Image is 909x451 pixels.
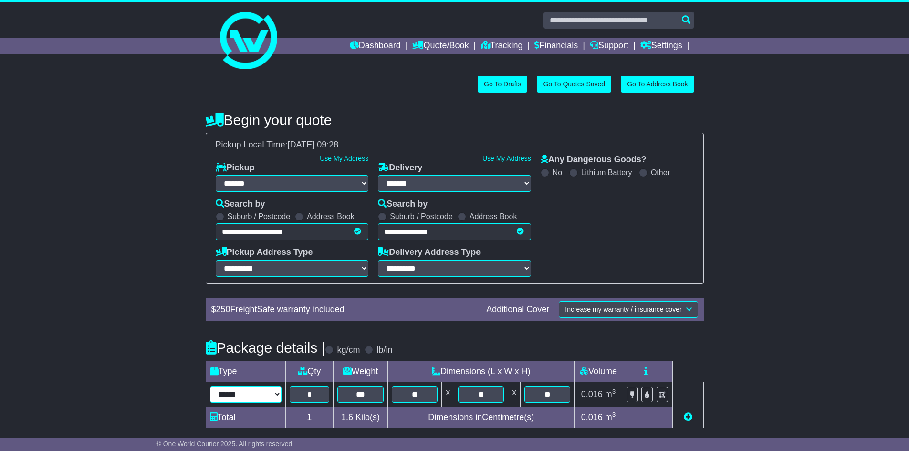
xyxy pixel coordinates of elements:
[541,155,647,165] label: Any Dangerous Goods?
[605,389,616,399] span: m
[211,140,699,150] div: Pickup Local Time:
[216,247,313,258] label: Pickup Address Type
[559,301,698,318] button: Increase my warranty / insurance cover
[216,304,230,314] span: 250
[206,361,285,382] td: Type
[605,412,616,422] span: m
[341,412,353,422] span: 1.6
[378,247,481,258] label: Delivery Address Type
[481,38,522,54] a: Tracking
[285,361,333,382] td: Qty
[482,155,531,162] a: Use My Address
[157,440,294,448] span: © One World Courier 2025. All rights reserved.
[307,212,355,221] label: Address Book
[387,407,574,428] td: Dimensions in Centimetre(s)
[378,199,428,210] label: Search by
[612,388,616,395] sup: 3
[350,38,401,54] a: Dashboard
[216,199,265,210] label: Search by
[206,112,704,128] h4: Begin your quote
[553,168,562,177] label: No
[534,38,578,54] a: Financials
[320,155,368,162] a: Use My Address
[612,411,616,418] sup: 3
[684,412,692,422] a: Add new item
[376,345,392,356] label: lb/in
[481,304,554,315] div: Additional Cover
[575,361,622,382] td: Volume
[206,407,285,428] td: Total
[216,163,255,173] label: Pickup
[228,212,291,221] label: Suburb / Postcode
[337,345,360,356] label: kg/cm
[288,140,339,149] span: [DATE] 09:28
[378,163,422,173] label: Delivery
[537,76,611,93] a: Go To Quotes Saved
[640,38,682,54] a: Settings
[390,212,453,221] label: Suburb / Postcode
[590,38,628,54] a: Support
[206,340,325,356] h4: Package details |
[651,168,670,177] label: Other
[387,361,574,382] td: Dimensions (L x W x H)
[412,38,469,54] a: Quote/Book
[581,389,603,399] span: 0.016
[470,212,517,221] label: Address Book
[285,407,333,428] td: 1
[478,76,527,93] a: Go To Drafts
[442,382,454,407] td: x
[508,382,521,407] td: x
[207,304,482,315] div: $ FreightSafe warranty included
[581,168,632,177] label: Lithium Battery
[581,412,603,422] span: 0.016
[333,407,387,428] td: Kilo(s)
[333,361,387,382] td: Weight
[565,305,681,313] span: Increase my warranty / insurance cover
[621,76,694,93] a: Go To Address Book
